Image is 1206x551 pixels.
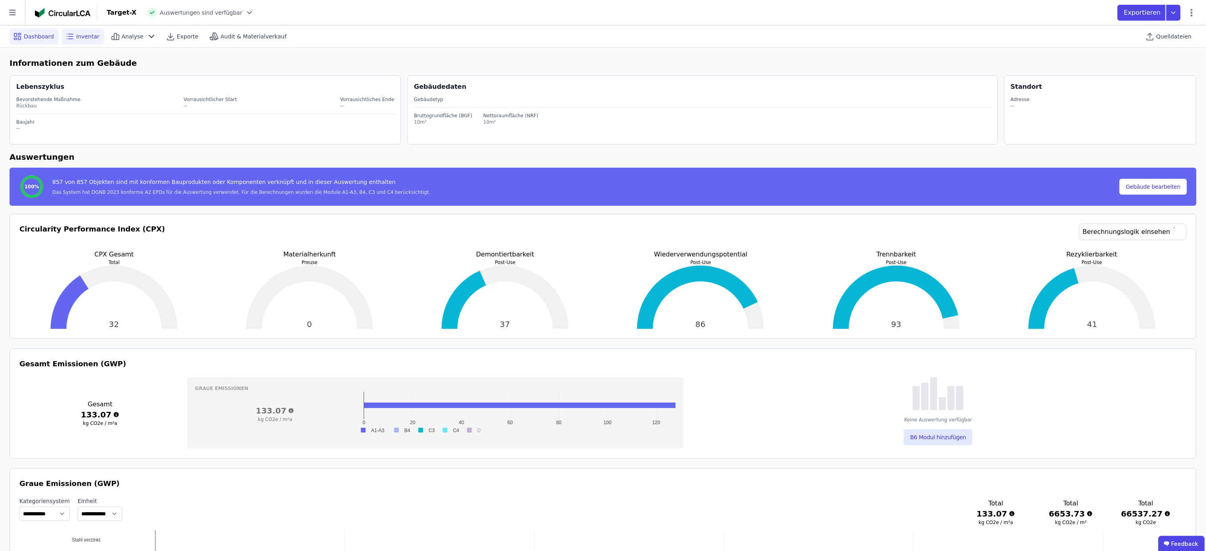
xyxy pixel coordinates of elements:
[19,250,209,259] p: CPX Gesamt
[414,119,472,125] div: 10m²
[195,385,676,392] h3: Graue Emissionen
[410,250,600,259] p: Demontiertbarkeit
[19,224,165,250] h3: Circularity Performance Index (CPX)
[997,250,1187,259] p: Rezyklierbarkeit
[606,250,795,259] p: Wiederverwendungspotential
[1046,519,1096,526] h3: kg CO2e / m²
[215,250,404,259] p: Materialherkunft
[52,178,430,189] div: 857 von 857 Objekten sind mit konformen Bauprodukten oder Komponenten verknüpft und in dieser Aus...
[184,103,237,109] div: --
[414,82,997,92] div: Gebäudedaten
[52,189,430,195] div: Das System hat DGNB 2023 konforme A2 EPDs für die Auswertung verwendet. Für die Berechnungen wurd...
[340,103,394,109] div: --
[19,400,181,409] h3: Gesamt
[802,259,991,266] p: Post-Use
[107,8,136,17] div: Target-X
[1121,499,1171,508] h3: Total
[483,113,539,119] div: Nettoraumfläche (NRF)
[1079,224,1187,240] a: Berechnungslogik einsehen
[16,125,396,132] div: --
[483,119,539,125] div: 10m²
[215,259,404,266] p: Preuse
[971,499,1021,508] h3: Total
[802,250,991,259] p: Trennbarkeit
[1124,8,1162,17] p: Exportieren
[19,497,70,505] label: Kategoriensystem
[78,497,122,505] label: Einheit
[904,429,972,445] button: B6 Modul hinzufügen
[971,508,1021,519] h3: 133.07
[414,96,991,103] div: Gebäudetyp
[19,409,181,420] h3: 133.07
[24,33,54,40] span: Dashboard
[414,113,472,119] div: Bruttogrundfläche (BGF)
[1046,508,1096,519] h3: 6653.73
[19,420,181,427] h3: kg CO2e / m²a
[177,33,198,40] span: Exporte
[1011,103,1030,109] div: --
[1120,179,1187,195] button: Gebäude bearbeiten
[19,478,1187,489] h3: Graue Emissionen (GWP)
[19,259,209,266] p: Total
[122,33,144,40] span: Analyse
[904,417,972,423] div: Keine Auswertung verfügbar
[913,377,964,410] img: empty-state
[1046,499,1096,508] h3: Total
[10,57,1196,69] h6: Informationen zum Gebäude
[410,259,600,266] p: Post-Use
[1121,508,1171,519] h3: 66537.27
[606,259,795,266] p: Post-Use
[1121,519,1171,526] h3: kg CO2e
[971,519,1021,526] h3: kg CO2e / m²a
[24,184,39,190] span: 100%
[195,405,355,416] h3: 133.07
[184,96,237,103] div: Vorrausichtlicher Start
[997,259,1187,266] p: Post-Use
[1011,96,1030,103] div: Adresse
[1011,82,1042,92] div: Standort
[35,8,90,17] img: Concular
[195,416,355,423] h3: kg CO2e / m²a
[19,358,1187,369] h3: Gesamt Emissionen (GWP)
[340,96,394,103] div: Vorrausichtliches Ende
[16,119,396,125] div: Baujahr
[16,82,64,92] div: Lebenszyklus
[220,33,286,40] span: Audit & Materialverkauf
[1156,33,1192,40] span: Quelldateien
[160,9,242,17] span: Auswertungen sind verfügbar
[16,103,81,109] div: Rückbau
[76,33,100,40] span: Inventar
[16,96,81,103] div: Bevorstehende Maßnahme
[10,151,1196,163] h6: Auswertungen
